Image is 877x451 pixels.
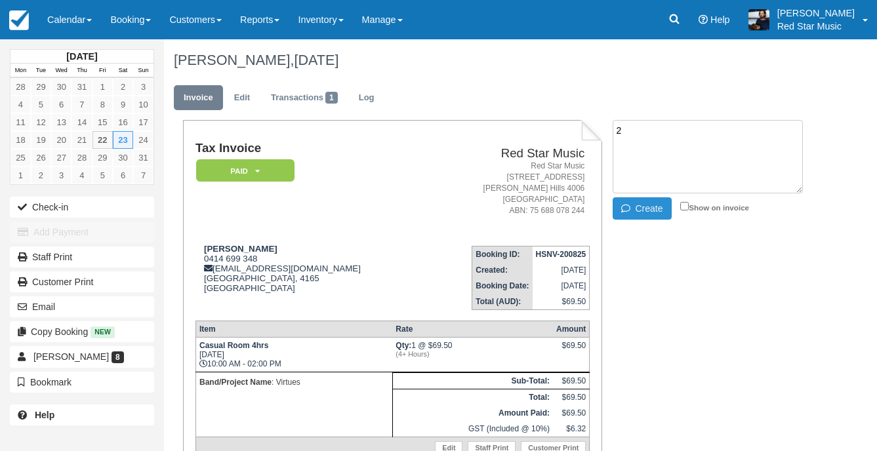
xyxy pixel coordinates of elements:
[133,149,153,167] a: 31
[51,78,71,96] a: 30
[113,96,133,113] a: 9
[199,341,268,350] strong: Casual Room 4hrs
[392,372,553,389] th: Sub-Total:
[174,52,812,68] h1: [PERSON_NAME],
[10,78,31,96] a: 28
[680,202,689,210] input: Show on invoice
[92,64,113,78] th: Fri
[613,197,672,220] button: Create
[10,372,154,393] button: Bookmark
[92,78,113,96] a: 1
[396,341,411,350] strong: Qty
[199,376,389,389] p: : Virtues
[748,9,769,30] img: A1
[472,246,533,262] th: Booking ID:
[66,51,97,62] strong: [DATE]
[777,20,855,33] p: Red Star Music
[31,64,51,78] th: Tue
[10,296,154,317] button: Email
[533,294,590,310] td: $69.50
[392,421,553,437] td: GST (Included @ 10%)
[31,167,51,184] a: 2
[71,149,92,167] a: 28
[92,149,113,167] a: 29
[431,147,585,161] h2: Red Star Music
[113,64,133,78] th: Sat
[51,113,71,131] a: 13
[392,389,553,405] th: Total:
[113,167,133,184] a: 6
[31,131,51,149] a: 19
[472,278,533,294] th: Booking Date:
[392,337,553,372] td: 1 @ $69.50
[710,14,730,25] span: Help
[92,113,113,131] a: 15
[699,15,708,24] i: Help
[10,149,31,167] a: 25
[294,52,338,68] span: [DATE]
[71,96,92,113] a: 7
[195,244,426,309] div: 0414 699 348 [EMAIL_ADDRESS][DOMAIN_NAME] [GEOGRAPHIC_DATA], 4165 [GEOGRAPHIC_DATA]
[10,64,31,78] th: Mon
[553,421,590,437] td: $6.32
[261,85,348,111] a: Transactions1
[71,78,92,96] a: 31
[396,350,550,358] em: (4+ Hours)
[31,149,51,167] a: 26
[536,250,586,259] strong: HSNV-200825
[195,159,290,183] a: Paid
[680,203,749,212] label: Show on invoice
[133,78,153,96] a: 3
[392,405,553,421] th: Amount Paid:
[51,64,71,78] th: Wed
[71,131,92,149] a: 21
[133,64,153,78] th: Sun
[10,271,154,292] a: Customer Print
[113,149,133,167] a: 30
[31,96,51,113] a: 5
[556,341,586,361] div: $69.50
[31,78,51,96] a: 29
[196,159,295,182] em: Paid
[113,131,133,149] a: 23
[33,351,109,362] span: [PERSON_NAME]
[553,405,590,421] td: $69.50
[777,7,855,20] p: [PERSON_NAME]
[133,167,153,184] a: 7
[553,372,590,389] td: $69.50
[113,78,133,96] a: 2
[92,96,113,113] a: 8
[472,294,533,310] th: Total (AUD):
[553,321,590,337] th: Amount
[10,246,154,267] a: Staff Print
[199,378,272,387] strong: Band/Project Name
[35,410,54,420] b: Help
[349,85,384,111] a: Log
[204,244,277,254] strong: [PERSON_NAME]
[10,346,154,367] a: [PERSON_NAME] 8
[10,96,31,113] a: 4
[10,222,154,243] button: Add Payment
[71,64,92,78] th: Thu
[51,131,71,149] a: 20
[51,149,71,167] a: 27
[133,96,153,113] a: 10
[10,321,154,342] button: Copy Booking New
[533,262,590,278] td: [DATE]
[174,85,223,111] a: Invoice
[91,326,115,338] span: New
[133,113,153,131] a: 17
[92,131,113,149] a: 22
[92,167,113,184] a: 5
[10,404,154,425] a: Help
[224,85,260,111] a: Edit
[472,262,533,278] th: Created:
[10,197,154,218] button: Check-in
[10,131,31,149] a: 18
[113,113,133,131] a: 16
[195,337,392,372] td: [DATE] 10:00 AM - 02:00 PM
[553,389,590,405] td: $69.50
[71,113,92,131] a: 14
[195,142,426,155] h1: Tax Invoice
[533,278,590,294] td: [DATE]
